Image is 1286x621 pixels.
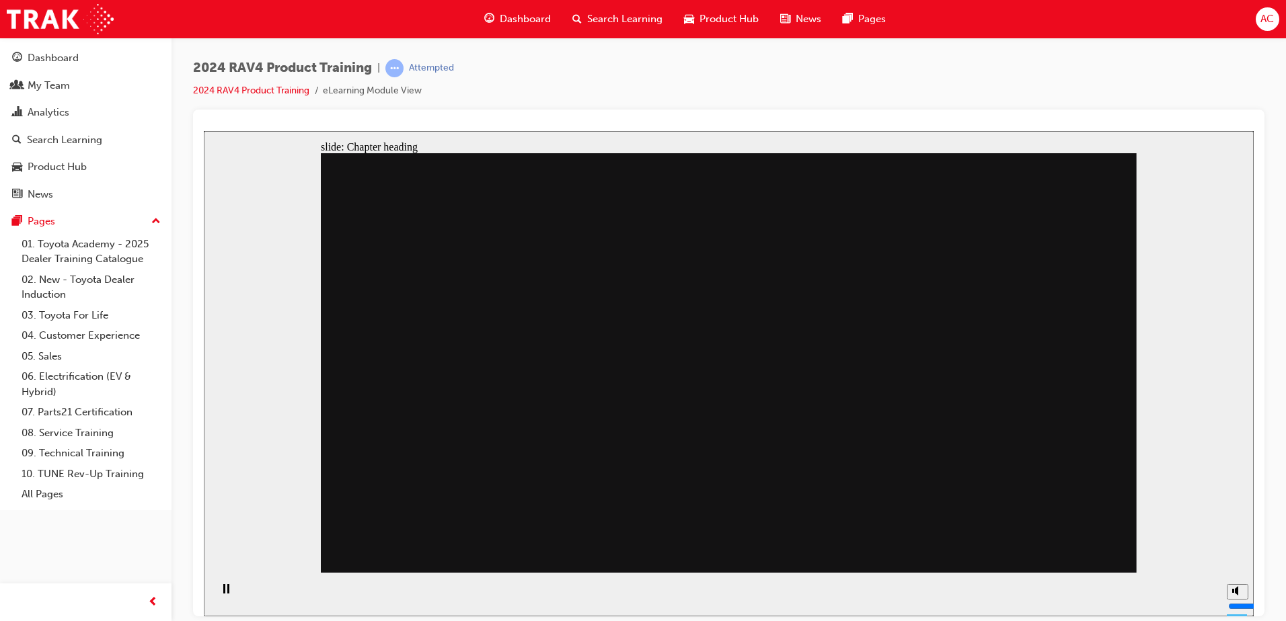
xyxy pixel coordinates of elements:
[193,85,309,96] a: 2024 RAV4 Product Training
[5,209,166,234] button: Pages
[7,4,114,34] img: Trak
[12,216,22,228] span: pages-icon
[1260,11,1274,27] span: AC
[5,73,166,98] a: My Team
[1256,7,1279,31] button: AC
[474,5,562,33] a: guage-iconDashboard
[858,11,886,27] span: Pages
[832,5,897,33] a: pages-iconPages
[5,155,166,179] a: Product Hub
[16,346,166,367] a: 05. Sales
[151,213,161,231] span: up-icon
[16,423,166,444] a: 08. Service Training
[27,132,102,148] div: Search Learning
[1024,470,1111,481] input: volume
[562,5,673,33] a: search-iconSearch Learning
[16,234,166,270] a: 01. Toyota Academy - 2025 Dealer Training Catalogue
[684,11,694,28] span: car-icon
[16,402,166,423] a: 07. Parts21 Certification
[572,11,582,28] span: search-icon
[28,214,55,229] div: Pages
[587,11,663,27] span: Search Learning
[16,443,166,464] a: 09. Technical Training
[5,128,166,153] a: Search Learning
[484,11,494,28] span: guage-icon
[7,442,30,485] div: playback controls
[323,83,422,99] li: eLearning Module View
[28,159,87,175] div: Product Hub
[12,80,22,92] span: people-icon
[28,78,70,93] div: My Team
[16,305,166,326] a: 03. Toyota For Life
[409,62,454,75] div: Attempted
[193,60,372,76] span: 2024 RAV4 Product Training
[377,60,380,76] span: |
[7,452,30,475] button: Pause (Ctrl+Alt+P)
[5,43,166,209] button: DashboardMy TeamAnalyticsSearch LearningProduct HubNews
[385,59,404,77] span: learningRecordVerb_ATTEMPT-icon
[500,11,551,27] span: Dashboard
[5,46,166,71] a: Dashboard
[16,325,166,346] a: 04. Customer Experience
[769,5,832,33] a: news-iconNews
[1016,442,1043,485] div: misc controls
[780,11,790,28] span: news-icon
[16,484,166,505] a: All Pages
[843,11,853,28] span: pages-icon
[148,594,158,611] span: prev-icon
[699,11,759,27] span: Product Hub
[673,5,769,33] a: car-iconProduct Hub
[16,270,166,305] a: 02. New - Toyota Dealer Induction
[5,100,166,125] a: Analytics
[28,50,79,66] div: Dashboard
[12,161,22,173] span: car-icon
[28,187,53,202] div: News
[12,107,22,119] span: chart-icon
[12,189,22,201] span: news-icon
[1023,453,1045,468] button: Mute (Ctrl+Alt+M)
[12,52,22,65] span: guage-icon
[16,366,166,402] a: 06. Electrification (EV & Hybrid)
[5,182,166,207] a: News
[796,11,821,27] span: News
[16,464,166,485] a: 10. TUNE Rev-Up Training
[12,134,22,147] span: search-icon
[28,105,69,120] div: Analytics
